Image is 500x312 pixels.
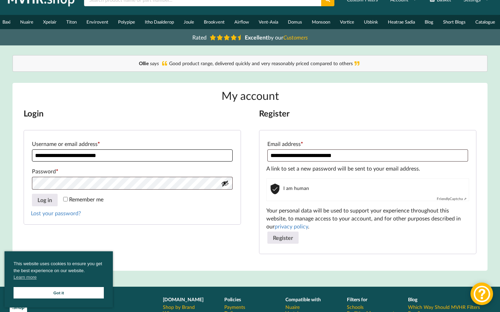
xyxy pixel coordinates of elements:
b: Excellent [245,34,268,41]
a: Nuaire [285,304,300,310]
a: Vent-Axia [254,15,283,29]
p: Your personal data will be used to support your experience throughout this website, to manage acc... [266,207,469,231]
a: Envirovent [82,15,113,29]
a: Airflow [230,15,254,29]
button: Log in [32,194,58,206]
i: says [150,60,159,66]
a: Xpelair [38,15,61,29]
div: cookieconsent [5,251,113,307]
span: This website uses cookies to ensure you get the best experience on our website. [14,260,104,283]
a: Vortice [335,15,359,29]
a: cookies - Learn more [14,274,36,281]
button: Register [267,232,299,244]
a: privacy policy [275,223,308,229]
span: I am human [283,185,467,191]
b: Ollie [139,60,149,66]
b: Friendly [437,197,450,201]
button: Show password [221,180,229,187]
a: Lost your password? [31,210,81,216]
a: Got it cookie [14,287,104,298]
a: Titon [61,15,82,29]
a: Short Blogs [438,15,470,29]
h2: Login [24,108,241,119]
a: Rated Excellentby ourCustomers [187,32,312,43]
h2: Register [259,108,476,119]
a: Blog [420,15,438,29]
p: A link to set a new password will be sent to your email address. [266,165,469,173]
b: [DOMAIN_NAME] [163,296,203,302]
a: Itho Daalderop [140,15,179,29]
b: Compatible with [285,296,321,302]
i: Customers [283,34,308,41]
a: Payments [224,304,245,310]
label: Password [32,166,233,177]
input: Remember me [63,197,68,201]
a: Brookvent [199,15,230,29]
a: Polypipe [113,15,140,29]
a: Nuaire [15,15,38,29]
label: Email address [267,138,468,149]
a: Joule [179,15,199,29]
b: Blog [408,296,417,302]
a: Domus [283,15,307,29]
a: Monsoon [307,15,335,29]
label: Username or email address [32,138,233,149]
a: FriendlyCaptcha ⇗ [437,197,467,201]
div: Good product range, delivered quickly and very reasonably priced compared to others [20,60,480,67]
h1: My account [24,88,476,103]
span: by our [245,34,308,41]
a: Heatrae Sadia [383,15,420,29]
span: Remember me [69,196,103,202]
a: Catalogue [470,15,500,29]
a: Ubbink [359,15,383,29]
a: Shop by Brand [163,304,195,310]
b: Filters for [347,296,367,302]
span: Rated [192,34,207,41]
a: Schools [347,304,364,310]
b: Policies [224,296,241,302]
